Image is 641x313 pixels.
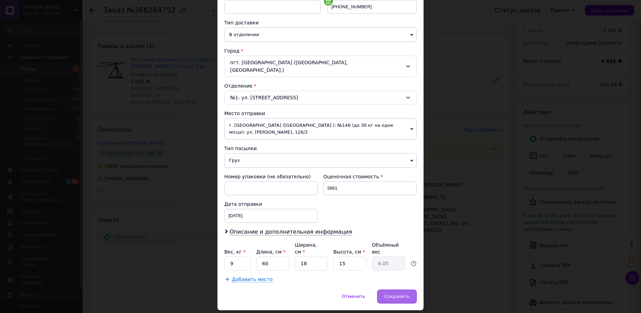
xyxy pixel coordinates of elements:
label: Высота, см [333,249,365,255]
div: Номер упаковки (не обязательно) [224,173,318,180]
span: Отменить [342,294,365,299]
div: Отделение [224,82,417,89]
span: Груз [224,153,417,168]
div: №1: ул. [STREET_ADDRESS] [224,91,417,104]
span: Место отправки [224,111,265,116]
label: Длина, см [256,249,285,255]
div: Дата отправки [224,201,318,208]
div: Объёмный вес [372,242,405,255]
span: Сохранить [384,294,409,299]
div: Оценочная стоимость [323,173,417,180]
div: пгт. [GEOGRAPHIC_DATA] ([GEOGRAPHIC_DATA], [GEOGRAPHIC_DATA].) [224,56,417,77]
label: Ширина, см [295,242,317,255]
span: Тип доставки [224,20,259,25]
div: Город [224,47,417,54]
span: Добавить место [232,277,273,282]
span: Описание и дополнительная информация [229,228,352,235]
label: Вес, кг [224,249,246,255]
span: В отделении [224,27,417,42]
span: Тип посылки [224,146,257,151]
span: г. [GEOGRAPHIC_DATA] ([GEOGRAPHIC_DATA].): №146 (до 30 кг на одне місце): ул. [PERSON_NAME], 126/2 [224,118,417,139]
